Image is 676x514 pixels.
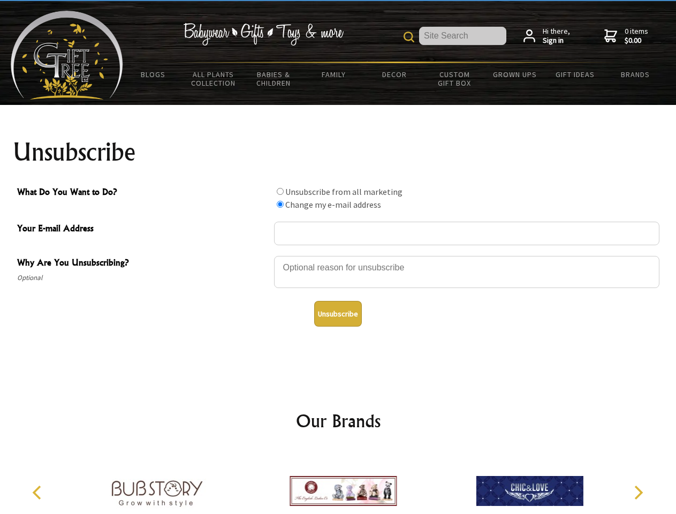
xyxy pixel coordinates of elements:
img: product search [404,32,414,42]
a: Brands [605,63,666,86]
button: Unsubscribe [314,301,362,327]
img: Babywear - Gifts - Toys & more [183,23,344,46]
button: Previous [27,481,50,504]
span: Your E-mail Address [17,222,269,237]
a: BLOGS [123,63,184,86]
button: Next [626,481,650,504]
input: What Do You Want to Do? [277,201,284,208]
span: What Do You Want to Do? [17,185,269,201]
span: Why Are You Unsubscribing? [17,256,269,271]
textarea: Why Are You Unsubscribing? [274,256,659,288]
h1: Unsubscribe [13,139,664,165]
a: 0 items$0.00 [604,27,648,46]
a: Hi there,Sign in [523,27,570,46]
a: Gift Ideas [545,63,605,86]
strong: Sign in [543,36,570,46]
input: Site Search [419,27,506,45]
a: Decor [364,63,424,86]
span: 0 items [625,26,648,46]
a: Grown Ups [484,63,545,86]
input: Your E-mail Address [274,222,659,245]
a: Custom Gift Box [424,63,485,94]
label: Change my e-mail address [285,199,381,210]
a: Family [304,63,364,86]
img: Babyware - Gifts - Toys and more... [11,11,123,100]
span: Hi there, [543,27,570,46]
h2: Our Brands [21,408,655,434]
span: Optional [17,271,269,284]
input: What Do You Want to Do? [277,188,284,195]
strong: $0.00 [625,36,648,46]
label: Unsubscribe from all marketing [285,186,402,197]
a: All Plants Collection [184,63,244,94]
a: Babies & Children [244,63,304,94]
